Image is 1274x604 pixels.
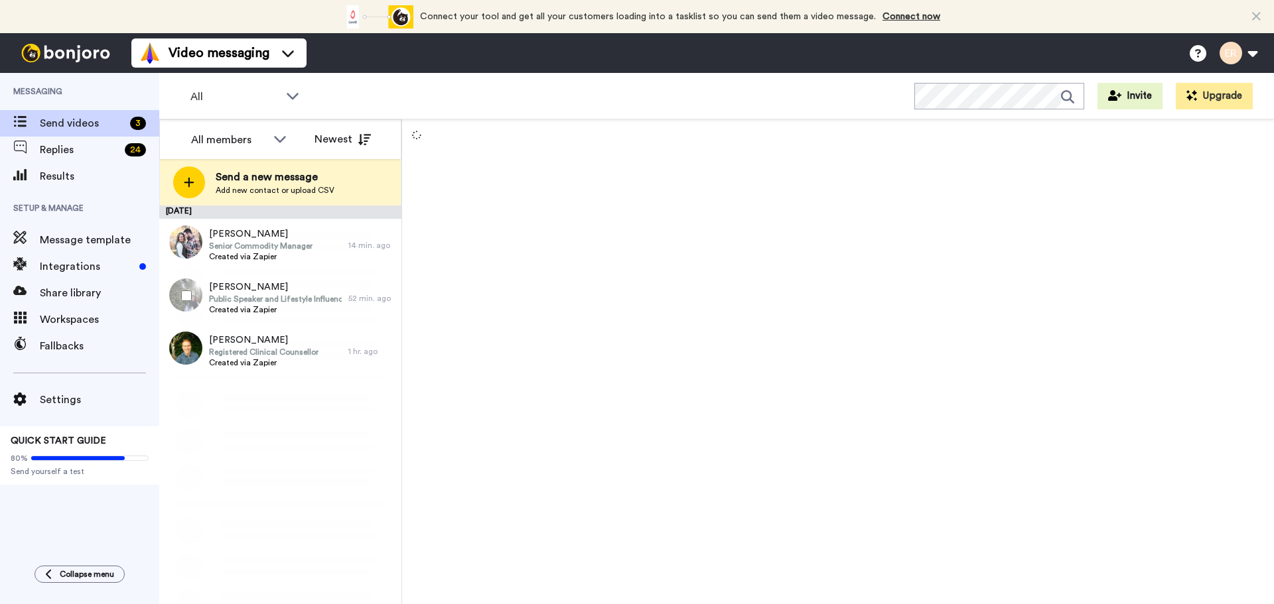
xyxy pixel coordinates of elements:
button: Newest [305,126,381,152]
img: 125b2231-ba38-4a2a-a883-1730b122087d.jpg [169,332,202,365]
span: Replies [40,142,119,158]
span: Send videos [40,115,125,131]
div: 1 hr. ago [348,346,395,357]
span: [PERSON_NAME] [209,280,342,294]
span: Settings [40,392,159,408]
div: [DATE] [159,206,401,219]
img: bj-logo-header-white.svg [16,44,115,62]
span: Public Speaker and Lifestyle Influencer [209,294,342,304]
span: Created via Zapier [209,304,342,315]
div: 24 [125,143,146,156]
span: 80% [11,453,28,463]
span: Integrations [40,259,134,274]
button: Invite [1097,83,1163,109]
div: 3 [130,117,146,130]
span: Collapse menu [60,569,114,579]
div: 14 min. ago [348,240,395,251]
div: 52 min. ago [348,293,395,304]
img: 964de1e3-bf52-43c8-918e-027ae26ee7b3.jpg [169,225,202,259]
span: [PERSON_NAME] [209,227,313,241]
span: Senior Commodity Manager [209,241,313,251]
span: Send yourself a test [11,466,149,477]
span: Message template [40,232,159,248]
span: Results [40,168,159,184]
span: [PERSON_NAME] [209,333,318,347]
span: All [190,89,279,105]
span: Connect your tool and get all your customers loading into a tasklist so you can send them a video... [420,12,876,21]
span: Send a new message [216,169,334,185]
span: Video messaging [169,44,269,62]
img: vm-color.svg [139,42,161,64]
button: Upgrade [1176,83,1253,109]
button: Collapse menu [35,566,125,583]
div: All members [191,132,267,148]
span: QUICK START GUIDE [11,436,106,446]
span: Workspaces [40,312,159,328]
span: Created via Zapier [209,357,318,368]
span: Created via Zapier [209,251,313,262]
a: Connect now [883,12,940,21]
span: Fallbacks [40,338,159,354]
span: Add new contact or upload CSV [216,185,334,196]
div: animation [340,5,413,29]
span: Share library [40,285,159,301]
span: Registered Clinical Counsellor [209,347,318,357]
